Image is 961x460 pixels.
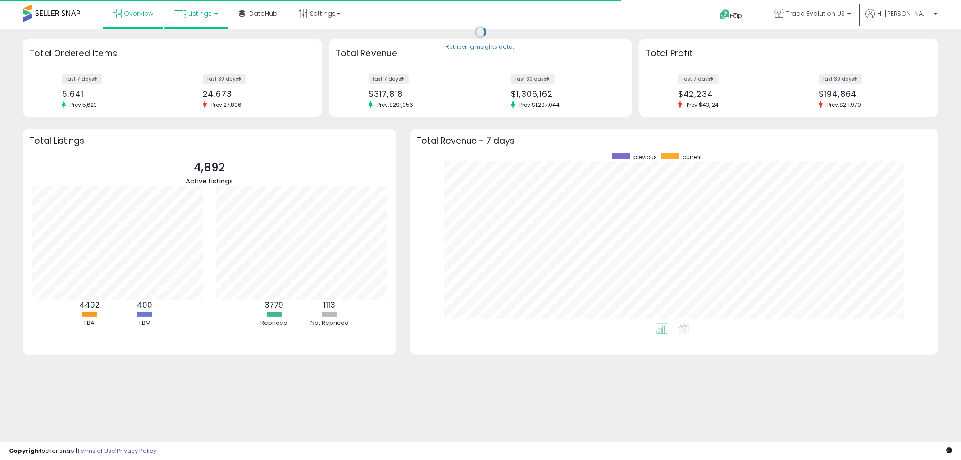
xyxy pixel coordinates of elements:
[877,9,931,18] span: Hi [PERSON_NAME]
[719,9,730,20] i: Get Help
[683,153,702,161] span: current
[118,319,172,328] div: FBM
[62,89,165,99] div: 5,641
[186,176,233,186] span: Active Listings
[373,101,418,109] span: Prev: $291,056
[247,319,301,328] div: Repriced
[124,9,153,18] span: Overview
[188,9,212,18] span: Listings
[730,12,742,19] span: Help
[302,319,356,328] div: Not Repriced
[249,9,278,18] span: DataHub
[511,89,616,99] div: $1,306,162
[369,89,474,99] div: $317,818
[682,101,723,109] span: Prev: $43,124
[336,47,625,60] h3: Total Revenue
[712,2,760,29] a: Help
[446,43,515,51] div: Retrieving insights data..
[678,74,719,84] label: last 7 days
[186,159,233,176] p: 4,892
[417,137,932,144] h3: Total Revenue - 7 days
[633,153,657,161] span: previous
[323,300,335,310] b: 1113
[203,74,246,84] label: last 30 days
[786,9,845,18] span: Trade Evolution US
[66,101,101,109] span: Prev: 5,623
[819,89,922,99] div: $194,864
[511,74,555,84] label: last 30 days
[79,300,100,310] b: 4492
[62,319,116,328] div: FBA
[203,89,306,99] div: 24,673
[137,300,152,310] b: 400
[264,300,283,310] b: 3779
[646,47,932,60] h3: Total Profit
[207,101,246,109] span: Prev: 27,806
[865,9,938,29] a: Hi [PERSON_NAME]
[369,74,409,84] label: last 7 days
[819,74,862,84] label: last 30 days
[29,137,390,144] h3: Total Listings
[515,101,564,109] span: Prev: $1,297,044
[62,74,102,84] label: last 7 days
[678,89,782,99] div: $42,234
[29,47,315,60] h3: Total Ordered Items
[823,101,865,109] span: Prev: $211,970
